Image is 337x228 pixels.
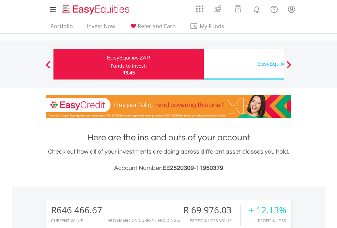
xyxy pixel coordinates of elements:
span: Refer and Earn [138,22,176,30]
a: FAQ's and Support [265,2,283,15]
img: vouchers-v2.svg [232,3,244,14]
div: Funds to invest: [111,63,147,69]
a: Home page [60,2,132,15]
a: My Profile [283,2,300,17]
a: Portfolio [48,23,76,33]
div: R 69 976.03 [183,205,240,215]
img: EasyCredit Promotion Banner [46,95,291,118]
a: Refer and Earn [126,23,179,33]
a: Invest Now [84,23,118,33]
span: My Funds [190,22,234,31]
img: grid-menu-icon.svg [196,5,203,13]
a: Vouchers [228,2,248,14]
div: Movement on Current Holdings: [107,218,180,223]
img: thrive-v2.svg [212,3,224,14]
div: CURRENT VALUE [51,218,102,223]
a: AppsGrid [192,2,208,13]
div: + 12.13% [249,205,286,215]
button: Next [282,64,296,71]
button: Previous [41,64,55,71]
img: EasyEquities_Logo.png [61,4,132,15]
span: EE2520309-11950379 [163,165,223,171]
h3: Account Number: [46,163,291,173]
div: Profit & Loss Value [183,218,240,223]
div: Profit & Loss [249,218,286,223]
div: EasyEquities ZAR [58,53,200,63]
div: Check out how all of your investments are doing across different asset classes you hold. [46,147,291,173]
a: Notifications [248,2,265,15]
span: R3.45 [122,69,135,76]
div: R646 466.67 [51,205,102,215]
h1: Here are the ins and outs of your account [46,131,291,144]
